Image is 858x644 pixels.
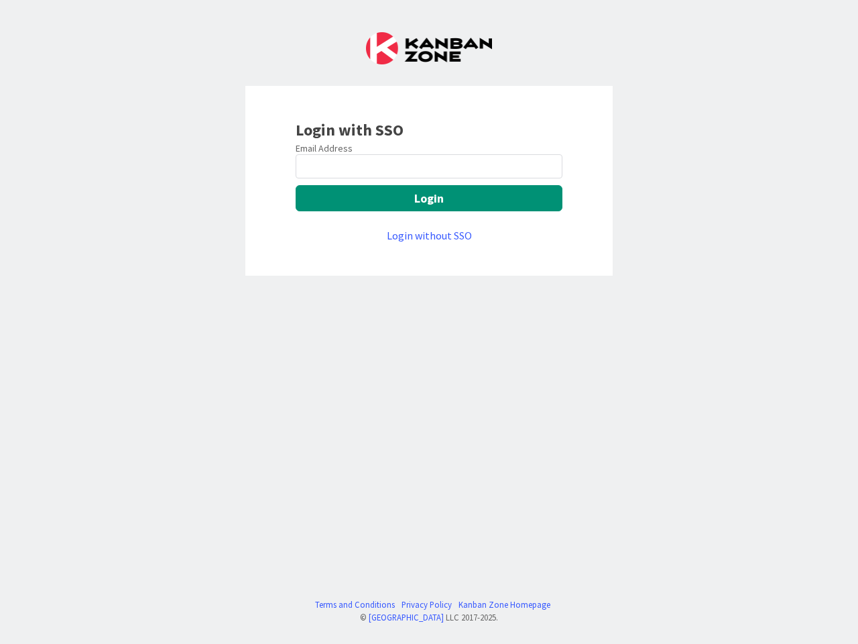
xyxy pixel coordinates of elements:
[387,229,472,242] a: Login without SSO
[296,119,404,140] b: Login with SSO
[315,598,395,611] a: Terms and Conditions
[366,32,492,64] img: Kanban Zone
[458,598,550,611] a: Kanban Zone Homepage
[369,612,444,623] a: [GEOGRAPHIC_DATA]
[296,142,353,154] label: Email Address
[402,598,452,611] a: Privacy Policy
[296,185,562,211] button: Login
[308,611,550,624] div: © LLC 2017- 2025 .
